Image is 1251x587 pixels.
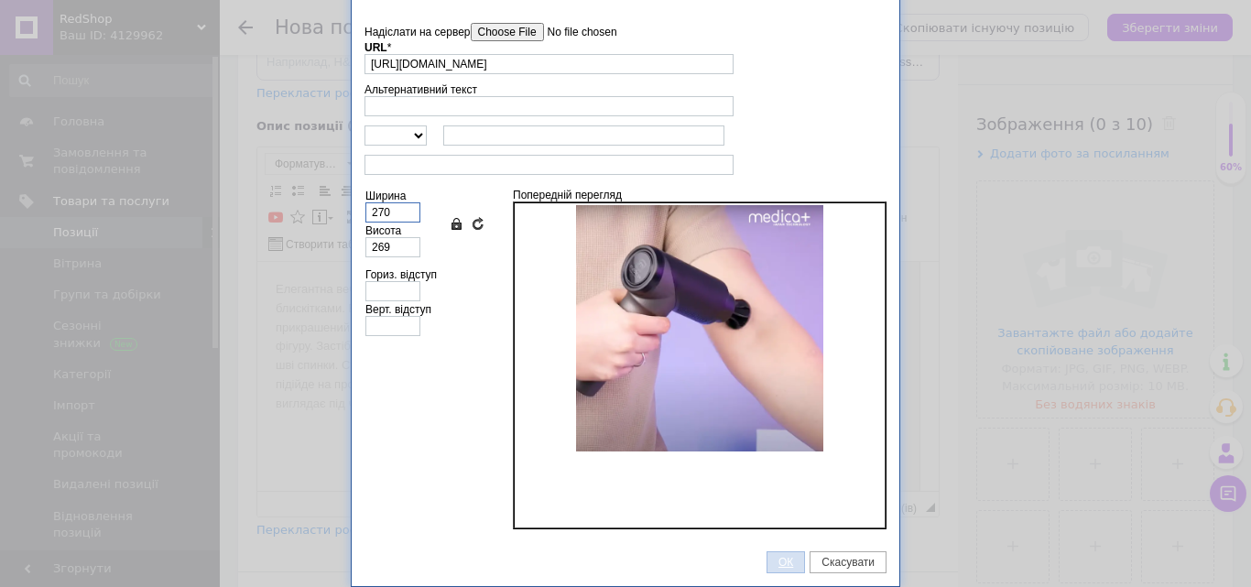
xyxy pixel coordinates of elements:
[767,551,805,573] a: ОК
[364,18,887,538] div: Інформація про зображення
[365,303,431,316] label: Верт. відступ
[33,31,298,88] p: Функциональный прибор также подходит для массажа икроножных мышц и других крупных мышечных групп.
[364,83,477,96] label: Альтернативний текст
[471,216,485,231] a: Очистити поля розмірів
[364,26,471,38] span: Надіслати на сервер
[364,41,391,54] label: URL
[365,190,406,202] label: Ширина
[810,551,887,573] a: Скасувати
[810,556,886,569] span: Скасувати
[33,131,298,188] p: С массажером MASSHAND PRO 5.0 Вам можно навсегда забыть о визитах к врачам и массажистам:
[513,189,886,529] div: Попередній перегляд
[365,268,437,281] label: Гориз. відступ
[364,23,679,41] label: Надіслати на сервер
[449,216,463,231] a: Зберегти пропорції
[365,224,401,237] label: Висота
[70,201,261,239] li: Улучшить кровообращение в любой части тела.
[18,18,312,38] body: Редактор, A2E7FCD6-3E65-4671-9700-3623A0DDF633
[471,23,679,41] input: Надіслати на сервер
[70,1,261,20] li: Позвоночника.
[767,556,804,569] span: ОК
